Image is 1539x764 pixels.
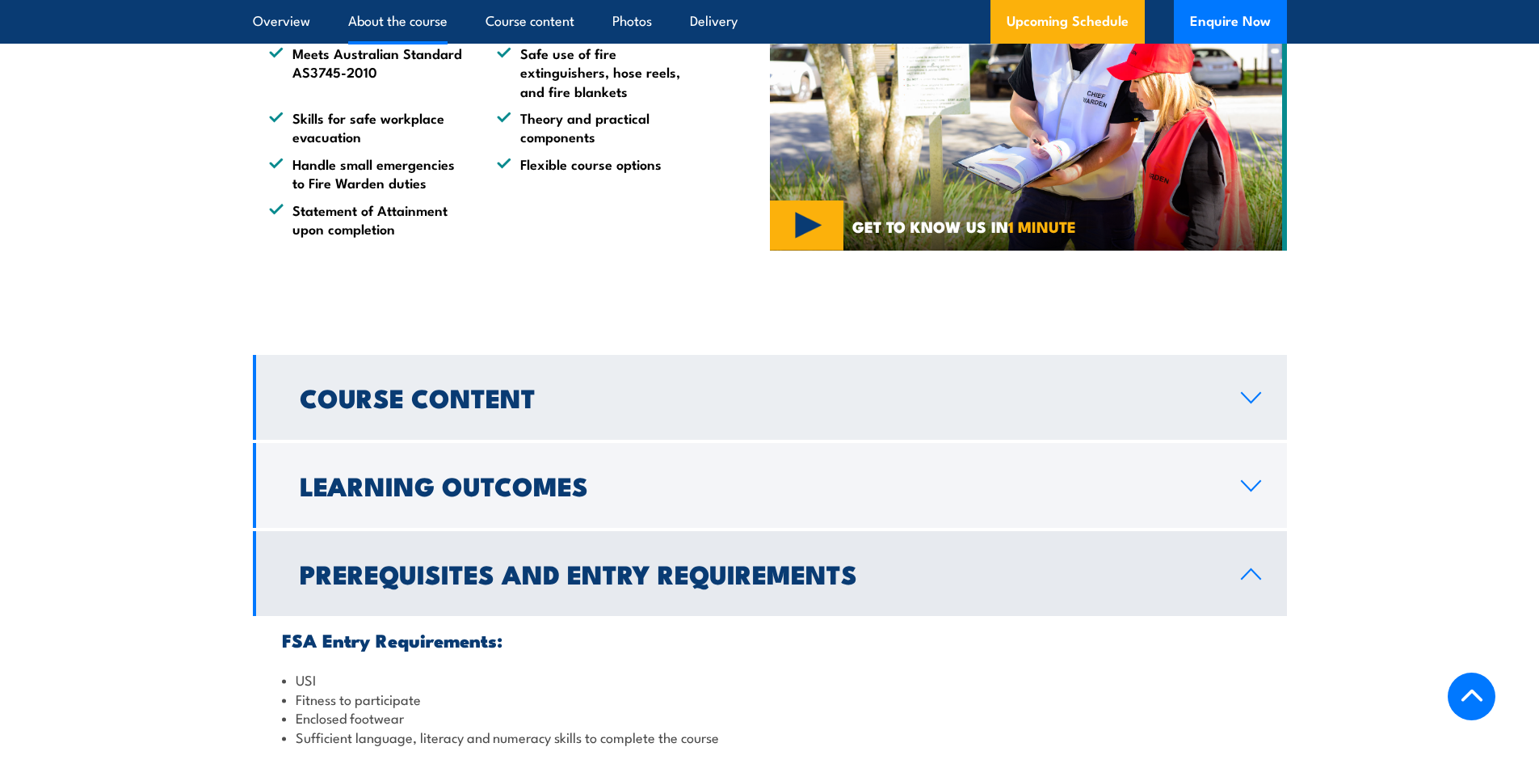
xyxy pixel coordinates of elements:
[497,154,696,192] li: Flexible course options
[269,200,468,238] li: Statement of Attainment upon completion
[282,690,1258,708] li: Fitness to participate
[497,44,696,100] li: Safe use of fire extinguishers, hose reels, and fire blankets
[852,219,1076,234] span: GET TO KNOW US IN
[269,108,468,146] li: Skills for safe workplace evacuation
[253,355,1287,440] a: Course Content
[253,531,1287,616] a: Prerequisites and Entry Requirements
[282,728,1258,746] li: Sufficient language, literacy and numeracy skills to complete the course
[269,44,468,100] li: Meets Australian Standard AS3745-2010
[300,386,1215,408] h2: Course Content
[282,708,1258,727] li: Enclosed footwear
[1008,214,1076,238] strong: 1 MINUTE
[300,474,1215,496] h2: Learning Outcomes
[282,670,1258,689] li: USI
[497,108,696,146] li: Theory and practical components
[282,631,1258,649] h3: FSA Entry Requirements:
[253,443,1287,528] a: Learning Outcomes
[300,562,1215,585] h2: Prerequisites and Entry Requirements
[269,154,468,192] li: Handle small emergencies to Fire Warden duties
